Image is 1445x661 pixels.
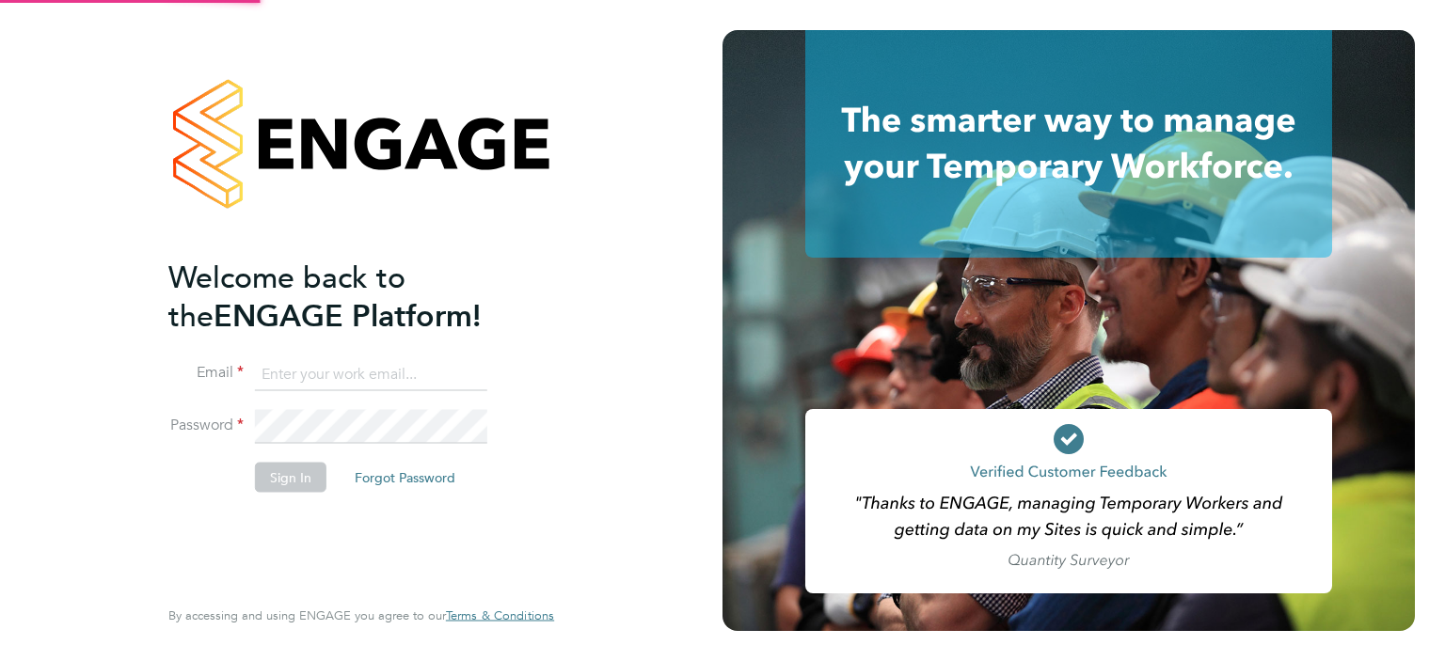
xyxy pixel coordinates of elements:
[168,259,405,334] span: Welcome back to the
[168,607,554,623] span: By accessing and using ENGAGE you agree to our
[168,258,535,335] h2: ENGAGE Platform!
[255,463,326,493] button: Sign In
[255,357,487,391] input: Enter your work email...
[168,363,244,383] label: Email
[168,416,244,435] label: Password
[340,463,470,493] button: Forgot Password
[446,608,554,623] a: Terms & Conditions
[446,607,554,623] span: Terms & Conditions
